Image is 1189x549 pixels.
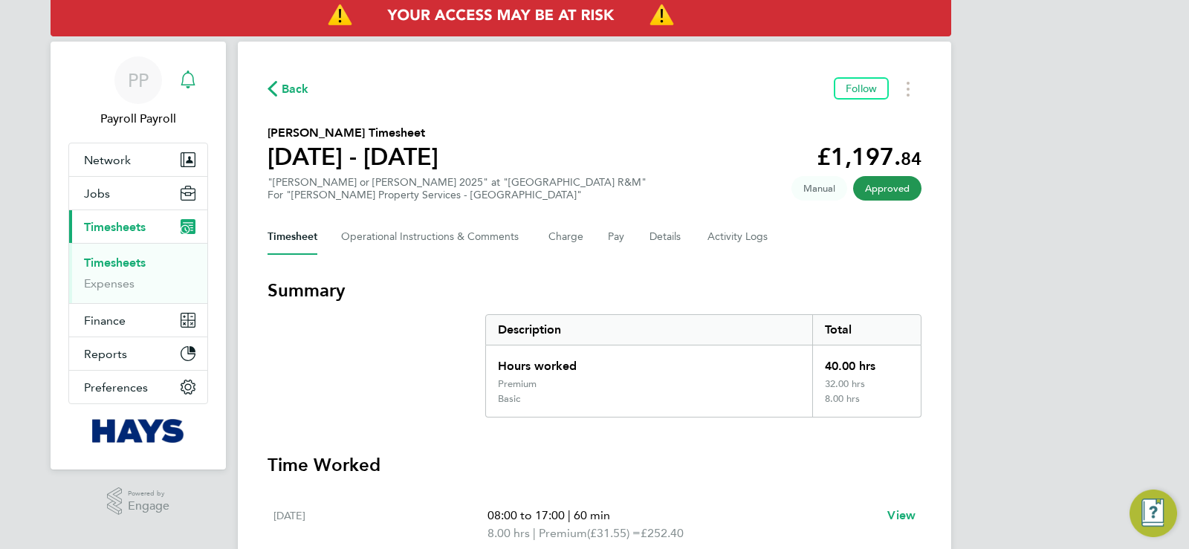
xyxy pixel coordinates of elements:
[282,80,309,98] span: Back
[846,82,877,95] span: Follow
[268,124,438,142] h2: [PERSON_NAME] Timesheet
[498,378,537,390] div: Premium
[812,315,921,345] div: Total
[812,378,921,393] div: 32.00 hrs
[533,526,536,540] span: |
[128,487,169,500] span: Powered by
[69,243,207,303] div: Timesheets
[268,142,438,172] h1: [DATE] - [DATE]
[268,79,309,98] button: Back
[92,419,185,443] img: hays-logo-retina.png
[84,276,135,290] a: Expenses
[68,56,208,128] a: PPPayroll Payroll
[649,219,684,255] button: Details
[268,219,317,255] button: Timesheet
[68,110,208,128] span: Payroll Payroll
[498,393,520,405] div: Basic
[69,143,207,176] button: Network
[574,508,610,522] span: 60 min
[69,371,207,403] button: Preferences
[273,507,487,542] div: [DATE]
[641,526,684,540] span: £252.40
[51,42,226,470] nav: Main navigation
[84,314,126,328] span: Finance
[84,186,110,201] span: Jobs
[128,500,169,513] span: Engage
[486,345,812,378] div: Hours worked
[812,393,921,417] div: 8.00 hrs
[853,176,921,201] span: This timesheet has been approved.
[487,508,565,522] span: 08:00 to 17:00
[901,148,921,169] span: 84
[707,219,770,255] button: Activity Logs
[84,220,146,234] span: Timesheets
[1130,490,1177,537] button: Engage Resource Center
[487,526,530,540] span: 8.00 hrs
[895,77,921,100] button: Timesheets Menu
[791,176,847,201] span: This timesheet was manually created.
[834,77,889,100] button: Follow
[887,508,916,522] span: View
[812,345,921,378] div: 40.00 hrs
[268,189,647,201] div: For "[PERSON_NAME] Property Services - [GEOGRAPHIC_DATA]"
[568,508,571,522] span: |
[486,315,812,345] div: Description
[268,279,921,302] h3: Summary
[69,177,207,209] button: Jobs
[84,256,146,270] a: Timesheets
[587,526,641,540] span: (£31.55) =
[68,419,208,443] a: Go to home page
[69,304,207,337] button: Finance
[341,219,525,255] button: Operational Instructions & Comments
[817,143,921,171] app-decimal: £1,197.
[107,487,170,516] a: Powered byEngage
[128,71,149,90] span: PP
[608,219,626,255] button: Pay
[84,380,148,394] span: Preferences
[84,153,131,167] span: Network
[485,314,921,418] div: Summary
[539,524,587,542] span: Premium
[268,176,647,201] div: "[PERSON_NAME] or [PERSON_NAME] 2025" at "[GEOGRAPHIC_DATA] R&M"
[69,210,207,243] button: Timesheets
[69,337,207,370] button: Reports
[548,219,584,255] button: Charge
[268,453,921,477] h3: Time Worked
[887,507,916,524] a: View
[84,347,127,361] span: Reports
